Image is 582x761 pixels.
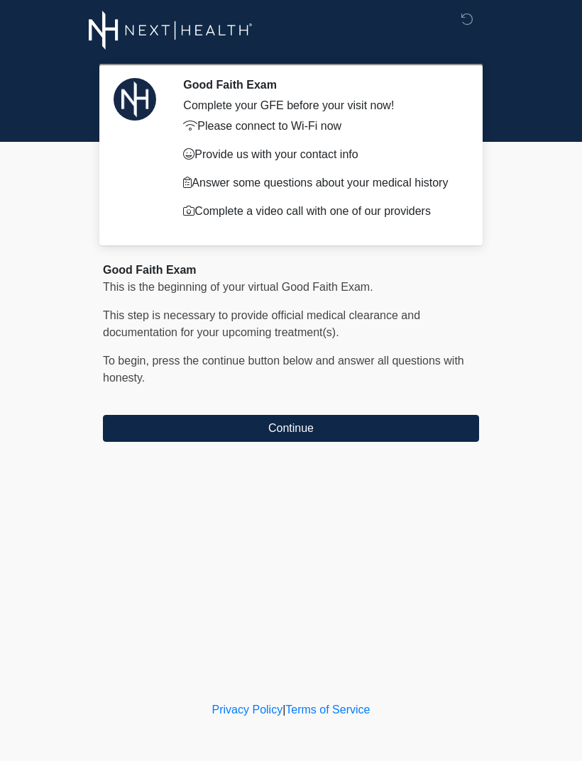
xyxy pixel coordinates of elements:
[114,78,156,121] img: Agent Avatar
[103,415,479,442] button: Continue
[285,704,370,716] a: Terms of Service
[89,11,253,50] img: Next-Health Logo
[183,174,458,191] p: Answer some questions about your medical history
[212,704,283,716] a: Privacy Policy
[183,97,458,114] div: Complete your GFE before your visit now!
[183,118,458,135] p: Please connect to Wi-Fi now
[183,78,458,91] h2: Good Faith Exam
[183,146,458,163] p: Provide us with your contact info
[183,203,458,220] p: Complete a video call with one of our providers
[103,309,420,338] span: This step is necessary to provide official medical clearance and documentation for your upcoming ...
[103,262,479,279] div: Good Faith Exam
[103,355,464,384] span: To begin, ﻿﻿﻿﻿﻿﻿press the continue button below and answer all questions with honesty.
[103,281,373,293] span: This is the beginning of your virtual Good Faith Exam.
[282,704,285,716] a: |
